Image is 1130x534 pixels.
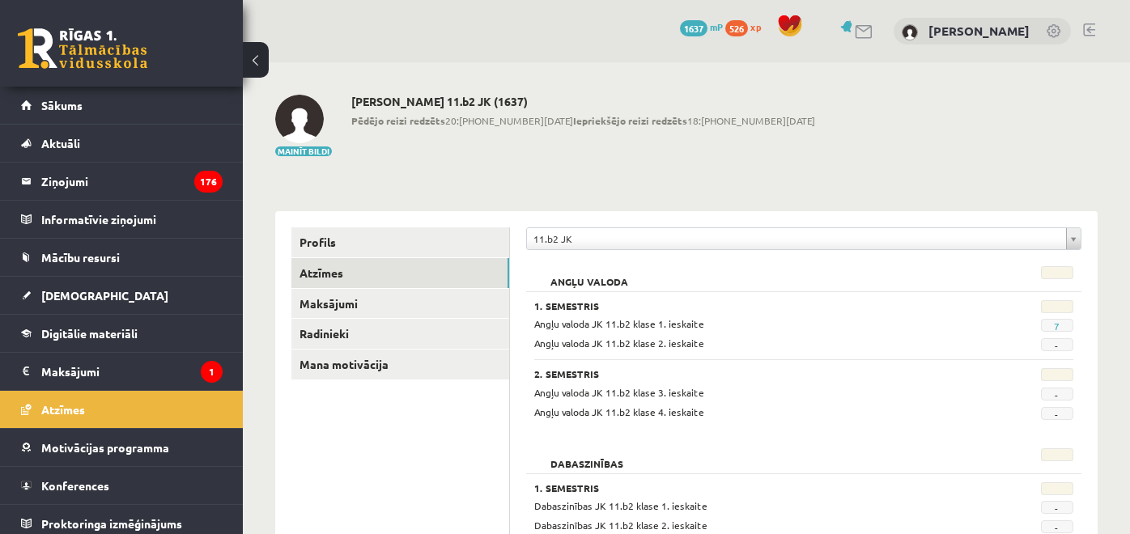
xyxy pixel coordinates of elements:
[21,201,223,238] a: Informatīvie ziņojumi
[21,353,223,390] a: Maksājumi1
[534,368,979,379] h3: 2. Semestris
[41,516,182,531] span: Proktoringa izmēģinājums
[18,28,147,69] a: Rīgas 1. Tālmācības vidusskola
[710,20,723,33] span: mP
[351,95,815,108] h2: [PERSON_NAME] 11.b2 JK (1637)
[725,20,748,36] span: 526
[1041,520,1073,533] span: -
[41,402,85,417] span: Atzīmes
[291,289,509,319] a: Maksājumi
[275,95,324,143] img: Ričards Millers
[534,266,644,282] h2: Angļu valoda
[534,300,979,311] h3: 1. Semestris
[534,499,707,512] span: Dabaszinības JK 11.b2 klase 1. ieskaite
[41,288,168,303] span: [DEMOGRAPHIC_DATA]
[725,20,769,33] a: 526 xp
[41,326,138,341] span: Digitālie materiāli
[928,23,1030,39] a: [PERSON_NAME]
[533,228,1060,249] span: 11.b2 JK
[534,448,639,464] h2: Dabaszinības
[291,319,509,349] a: Radinieki
[41,136,80,150] span: Aktuāli
[194,171,223,193] i: 176
[41,201,223,238] legend: Informatīvie ziņojumi
[21,277,223,314] a: [DEMOGRAPHIC_DATA]
[41,98,83,112] span: Sākums
[291,258,509,288] a: Atzīmes
[534,482,979,494] h3: 1. Semestris
[21,429,223,466] a: Motivācijas programma
[41,250,120,265] span: Mācību resursi
[21,467,223,504] a: Konferences
[21,87,223,124] a: Sākums
[1041,501,1073,514] span: -
[351,113,815,128] span: 20:[PHONE_NUMBER][DATE] 18:[PHONE_NUMBER][DATE]
[1041,338,1073,351] span: -
[275,146,332,156] button: Mainīt bildi
[573,114,687,127] b: Iepriekšējo reizi redzēts
[534,405,704,418] span: Angļu valoda JK 11.b2 klase 4. ieskaite
[527,228,1081,249] a: 11.b2 JK
[291,227,509,257] a: Profils
[680,20,723,33] a: 1637 mP
[1041,407,1073,420] span: -
[21,391,223,428] a: Atzīmes
[534,386,704,399] span: Angļu valoda JK 11.b2 klase 3. ieskaite
[41,353,223,390] legend: Maksājumi
[750,20,761,33] span: xp
[21,315,223,352] a: Digitālie materiāli
[21,163,223,200] a: Ziņojumi176
[1041,388,1073,400] span: -
[534,337,704,350] span: Angļu valoda JK 11.b2 klase 2. ieskaite
[902,24,918,40] img: Ričards Millers
[21,125,223,162] a: Aktuāli
[41,478,109,493] span: Konferences
[41,440,169,455] span: Motivācijas programma
[1054,320,1060,333] a: 7
[201,361,223,383] i: 1
[534,317,704,330] span: Angļu valoda JK 11.b2 klase 1. ieskaite
[41,163,223,200] legend: Ziņojumi
[534,519,707,532] span: Dabaszinības JK 11.b2 klase 2. ieskaite
[351,114,445,127] b: Pēdējo reizi redzēts
[680,20,707,36] span: 1637
[291,350,509,379] a: Mana motivācija
[21,239,223,276] a: Mācību resursi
